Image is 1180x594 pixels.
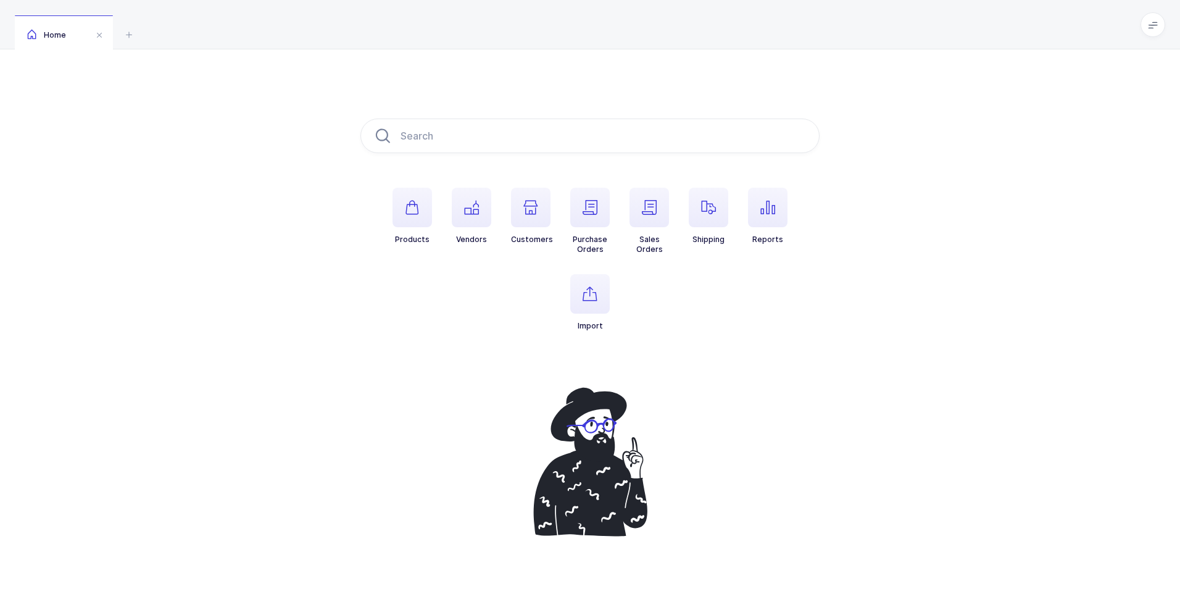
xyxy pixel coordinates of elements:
[27,30,66,40] span: Home
[511,188,553,245] button: Customers
[748,188,787,245] button: Reports
[393,188,432,245] button: Products
[629,188,669,254] button: SalesOrders
[360,119,820,153] input: Search
[689,188,728,245] button: Shipping
[521,380,659,543] img: pointing-up.svg
[570,274,610,331] button: Import
[570,188,610,254] button: PurchaseOrders
[452,188,491,245] button: Vendors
